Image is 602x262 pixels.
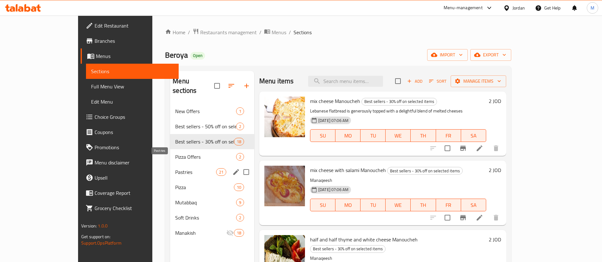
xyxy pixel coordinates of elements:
[362,98,437,105] span: Best sellers - 30% off on selected items
[95,174,174,182] span: Upsell
[91,98,174,105] span: Edit Menu
[95,37,174,45] span: Branches
[91,83,174,90] span: Full Menu View
[210,79,224,93] span: Select all sections
[81,239,122,247] a: Support.OpsPlatform
[313,201,333,210] span: SU
[313,131,333,140] span: SU
[236,215,244,221] span: 2
[439,131,459,140] span: FR
[411,199,436,211] button: TH
[489,97,501,105] h6: 2 JOD
[405,76,425,86] button: Add
[95,204,174,212] span: Grocery Checklist
[95,159,174,166] span: Menu disclaimer
[190,53,205,58] span: Open
[388,201,408,210] span: WE
[236,153,244,161] div: items
[388,131,408,140] span: WE
[363,201,383,210] span: TU
[224,78,239,93] span: Sort sections
[464,131,484,140] span: SA
[81,48,179,64] a: Menus
[234,139,244,145] span: 18
[216,168,226,176] div: items
[436,129,461,142] button: FR
[81,33,179,48] a: Branches
[441,211,454,224] span: Select to update
[81,170,179,185] a: Upsell
[406,78,423,85] span: Add
[310,199,335,211] button: SU
[361,98,437,105] div: Best sellers - 30% off on selected items
[165,28,511,36] nav: breadcrumb
[175,123,236,130] span: Best sellers - 50% off on selected items
[361,199,386,211] button: TU
[188,29,190,36] li: /
[81,185,179,201] a: Coverage Report
[363,131,383,140] span: TU
[170,164,254,180] div: Pastries21edit
[170,225,254,240] div: Manakish18
[170,134,254,149] div: Best sellers - 30% off on selected items18
[98,222,108,230] span: 1.0.0
[175,214,236,221] div: Soft Drinks
[95,22,174,29] span: Edit Restaurant
[310,165,386,175] span: mix cheese with salami Manoucheh
[387,167,463,175] div: Best sellers - 30% off on selected items
[170,101,254,243] nav: Menu sections
[488,141,504,156] button: delete
[361,129,386,142] button: TU
[310,245,385,252] span: Best sellers - 30% off on selected items
[81,201,179,216] a: Grocery Checklist
[310,176,486,184] p: Manaqeesh
[236,214,244,221] div: items
[95,189,174,197] span: Coverage Report
[170,104,254,119] div: New Offers1
[451,75,506,87] button: Manage items
[386,199,411,211] button: WE
[335,129,361,142] button: MO
[429,78,447,85] span: Sort
[310,235,418,244] span: half and half thyme and white cheese Manoucheh
[461,199,486,211] button: SA
[175,168,216,176] span: Pastries
[294,29,312,36] span: Sections
[193,28,257,36] a: Restaurants management
[239,78,254,93] button: Add section
[175,107,236,115] div: New Offers
[190,52,205,60] div: Open
[289,29,291,36] li: /
[456,77,501,85] span: Manage items
[175,153,236,161] div: Pizza Offers
[81,155,179,170] a: Menu disclaimer
[234,230,244,236] span: 18
[170,195,254,210] div: Mutabbaq9
[427,49,468,61] button: import
[231,167,241,177] button: edit
[488,210,504,225] button: delete
[81,222,97,230] span: Version:
[170,119,254,134] div: Best sellers - 50% off on selected items2
[81,233,110,241] span: Get support on:
[175,138,234,145] span: Best sellers - 30% off on selected items
[81,140,179,155] a: Promotions
[489,235,501,244] h6: 2 JOD
[175,183,234,191] div: Pizza
[95,144,174,151] span: Promotions
[427,76,448,86] button: Sort
[234,184,244,190] span: 10
[455,141,471,156] button: Branch-specific-item
[236,200,244,206] span: 9
[272,29,286,36] span: Menus
[95,128,174,136] span: Coupons
[310,107,486,115] p: Lebanese flatbread is generously topped with a delightful blend of melted cheeses
[170,180,254,195] div: Pizza10
[175,229,226,237] div: Manakish
[234,183,244,191] div: items
[264,97,305,137] img: mix cheese Manoucheh
[461,129,486,142] button: SA
[216,169,226,175] span: 21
